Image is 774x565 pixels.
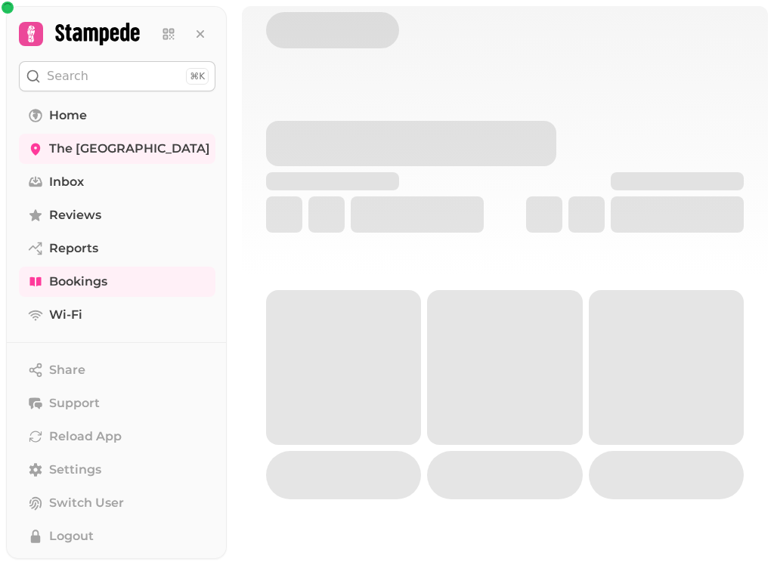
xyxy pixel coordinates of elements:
[19,233,215,264] a: Reports
[19,455,215,485] a: Settings
[49,140,210,158] span: The [GEOGRAPHIC_DATA]
[49,394,100,412] span: Support
[49,428,122,446] span: Reload App
[47,67,88,85] p: Search
[186,68,209,85] div: ⌘K
[19,267,215,297] a: Bookings
[19,134,215,164] a: The [GEOGRAPHIC_DATA]
[19,421,215,452] button: Reload App
[19,388,215,418] button: Support
[49,361,85,379] span: Share
[49,239,98,258] span: Reports
[19,355,215,385] button: Share
[49,461,101,479] span: Settings
[19,167,215,197] a: Inbox
[19,521,215,551] button: Logout
[19,488,215,518] button: Switch User
[49,527,94,545] span: Logout
[49,494,124,512] span: Switch User
[19,61,215,91] button: Search⌘K
[49,107,87,125] span: Home
[19,300,215,330] a: Wi-Fi
[49,306,82,324] span: Wi-Fi
[19,200,215,230] a: Reviews
[49,173,84,191] span: Inbox
[49,273,107,291] span: Bookings
[49,206,101,224] span: Reviews
[19,100,215,131] a: Home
